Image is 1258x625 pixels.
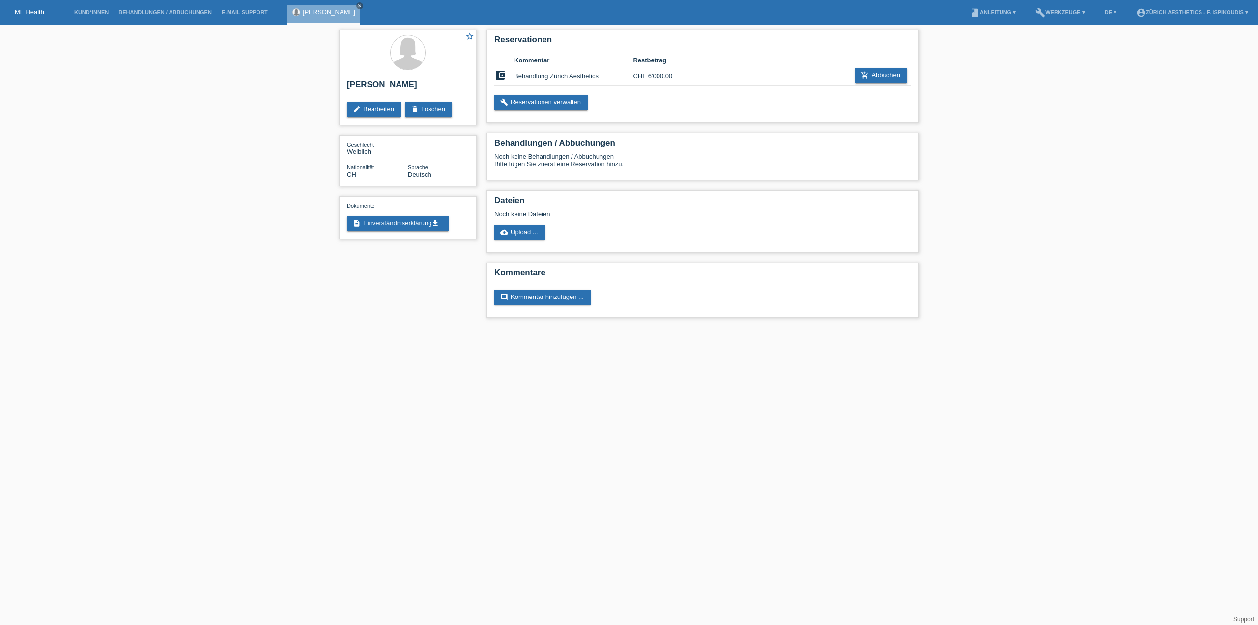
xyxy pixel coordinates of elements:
a: bookAnleitung ▾ [965,9,1021,15]
i: comment [500,293,508,301]
i: account_circle [1136,8,1146,18]
a: commentKommentar hinzufügen ... [494,290,591,305]
th: Kommentar [514,55,633,66]
i: add_shopping_cart [861,71,869,79]
a: buildReservationen verwalten [494,95,588,110]
a: star_border [465,32,474,42]
a: E-Mail Support [217,9,273,15]
a: close [356,2,363,9]
a: account_circleZürich Aesthetics - F. Ispikoudis ▾ [1131,9,1253,15]
i: close [357,3,362,8]
a: add_shopping_cartAbbuchen [855,68,907,83]
span: Nationalität [347,164,374,170]
a: Support [1233,616,1254,623]
h2: Dateien [494,196,911,210]
span: Sprache [408,164,428,170]
div: Noch keine Dateien [494,210,795,218]
a: cloud_uploadUpload ... [494,225,545,240]
a: deleteLöschen [405,102,452,117]
i: get_app [431,219,439,227]
th: Restbetrag [633,55,692,66]
i: cloud_upload [500,228,508,236]
span: Schweiz [347,171,356,178]
i: description [353,219,361,227]
a: Behandlungen / Abbuchungen [114,9,217,15]
i: build [1035,8,1045,18]
div: Noch keine Behandlungen / Abbuchungen Bitte fügen Sie zuerst eine Reservation hinzu. [494,153,911,175]
a: MF Health [15,8,44,16]
a: editBearbeiten [347,102,401,117]
i: edit [353,105,361,113]
div: Weiblich [347,141,408,155]
span: Dokumente [347,203,374,208]
i: build [500,98,508,106]
span: Deutsch [408,171,431,178]
h2: Kommentare [494,268,911,283]
td: Behandlung Zürich Aesthetics [514,66,633,86]
td: CHF 6'000.00 [633,66,692,86]
h2: Reservationen [494,35,911,50]
a: descriptionEinverständniserklärungget_app [347,216,449,231]
i: delete [411,105,419,113]
a: DE ▾ [1100,9,1121,15]
i: star_border [465,32,474,41]
i: account_balance_wallet [494,69,506,81]
a: buildWerkzeuge ▾ [1030,9,1090,15]
span: Geschlecht [347,142,374,148]
a: Kund*innen [69,9,114,15]
i: book [970,8,980,18]
a: [PERSON_NAME] [303,8,355,16]
h2: [PERSON_NAME] [347,80,469,94]
h2: Behandlungen / Abbuchungen [494,138,911,153]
